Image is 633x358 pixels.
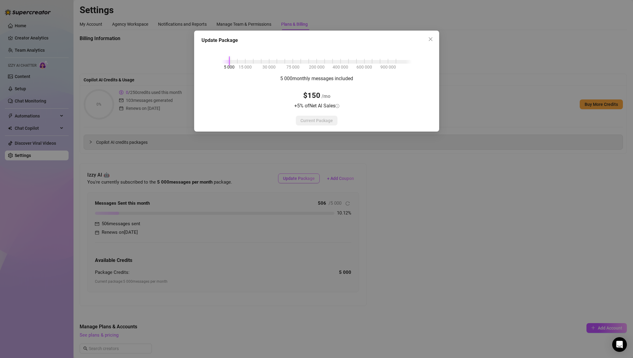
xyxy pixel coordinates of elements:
div: Open Intercom Messenger [612,337,627,352]
span: 30 000 [262,64,276,70]
div: Net AI Sales [309,102,339,110]
button: Close [426,34,435,44]
span: 5 000 [224,64,235,70]
div: Update Package [202,37,432,44]
h3: $150 [303,91,330,101]
span: Close [426,37,435,42]
span: 5 000 monthly messages included [280,76,353,81]
span: 200 000 [309,64,324,70]
span: + 5 % of [294,103,339,109]
span: 900 000 [380,64,396,70]
span: 600 000 [356,64,372,70]
span: 400 000 [333,64,348,70]
span: 15 000 [239,64,252,70]
span: close [428,37,433,42]
span: 75 000 [286,64,299,70]
span: /mo [320,93,330,99]
span: info-circle [335,104,339,108]
button: Current Package [296,116,337,125]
